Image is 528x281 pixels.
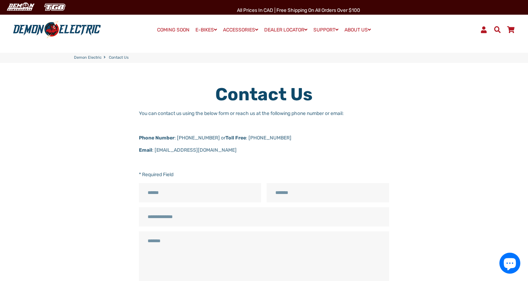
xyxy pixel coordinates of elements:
strong: Phone Number [139,135,174,141]
inbox-online-store-chat: Shopify online store chat [497,253,522,275]
img: Demon Electric [3,1,37,13]
img: TGB Canada [40,1,69,13]
p: You can contact us using the below form or reach us at the following phone number or email: [139,110,389,117]
span: All Prices in CAD | Free shipping on all orders over $100 [237,7,360,13]
strong: Toll Free [225,135,246,141]
a: DEALER LOCATOR [262,25,310,35]
a: Demon Electric [74,55,102,61]
a: E-BIKES [193,25,220,35]
a: COMING SOON [155,25,192,35]
h1: Contact Us [139,84,389,105]
a: ACCESSORIES [221,25,261,35]
img: Demon Electric logo [10,21,103,39]
span: Contact Us [109,55,129,61]
p: : [PHONE_NUMBER] or : [PHONE_NUMBER] [139,134,389,142]
strong: Email [139,147,152,153]
a: ABOUT US [342,25,373,35]
p: * Required Field [139,171,389,178]
a: SUPPORT [311,25,341,35]
p: : [EMAIL_ADDRESS][DOMAIN_NAME] [139,146,389,154]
